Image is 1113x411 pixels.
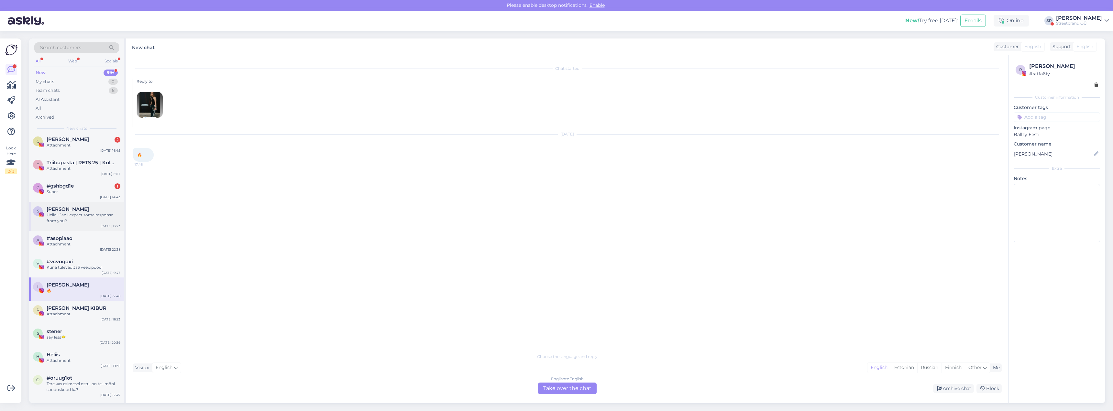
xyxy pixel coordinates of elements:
span: English [1024,43,1041,50]
div: Take over the chat [538,383,597,394]
span: H [36,354,39,359]
div: [DATE] 12:47 [100,393,120,397]
div: Choose the language and reply [133,354,1002,360]
div: 0 [108,79,118,85]
span: #oruug1ot [47,375,72,381]
p: Ballzy Eesti [1014,131,1100,138]
div: Team chats [36,87,60,94]
div: Kuna tulevad Ja3 veebipoodi [47,265,120,270]
div: Try free [DATE]: [905,17,958,25]
b: New! [905,17,919,24]
div: Reply to [137,79,1002,84]
div: [DATE] 16:23 [101,317,120,322]
div: All [34,57,42,65]
div: Look Here [5,145,17,174]
input: Add a tag [1014,112,1100,122]
span: T [37,162,39,167]
div: Online [994,15,1029,27]
div: Estonian [891,363,917,373]
div: Russian [917,363,942,373]
div: Me [990,364,1000,371]
span: Heliis [47,352,60,358]
div: Customer [994,43,1019,50]
span: New chats [66,125,87,131]
div: Attachment [47,142,120,148]
div: Extra [1014,166,1100,171]
div: English to English [551,376,584,382]
div: [DATE] 16:17 [101,171,120,176]
div: # ratfa6ty [1029,70,1098,77]
span: Enable [588,2,607,8]
div: AI Assistant [36,96,60,103]
div: Visitor [133,364,150,371]
div: Archive chat [933,384,974,393]
span: r [1019,67,1022,72]
div: [DATE] 9:47 [102,270,120,275]
span: i [37,284,39,289]
div: [DATE] 16:45 [100,148,120,153]
span: REBECA KIBUR [47,305,106,311]
div: 99+ [104,70,118,76]
div: Attachment [47,358,120,363]
span: s [37,331,39,336]
div: [DATE] 17:48 [100,294,120,298]
div: Archived [36,114,54,121]
div: 2 / 3 [5,168,17,174]
span: C [37,139,39,144]
div: Chat started [133,66,1002,71]
div: 2 [115,137,120,143]
div: Finnish [942,363,965,373]
div: SR [1044,16,1053,25]
span: #vcvoqoxi [47,259,73,265]
div: Streetbrand OÜ [1056,21,1102,26]
span: 17:48 [135,162,159,167]
label: New chat [132,42,155,51]
div: Hello! Can I expect some response from you? [47,212,120,224]
div: Support [1050,43,1071,50]
span: inge kangur [47,282,89,288]
span: o [36,377,39,382]
span: R [37,308,39,312]
div: All [36,105,41,112]
span: S [37,209,39,213]
span: 🔥 [137,152,142,157]
div: say less😶‍🌫️ [47,334,120,340]
div: [PERSON_NAME] [1056,16,1102,21]
div: Socials [103,57,119,65]
button: Emails [960,15,986,27]
div: [DATE] 22:38 [100,247,120,252]
div: 8 [109,87,118,94]
span: v [37,261,39,266]
a: [PERSON_NAME]Streetbrand OÜ [1056,16,1109,26]
input: Add name [1014,150,1093,157]
span: #gshbgd1e [47,183,74,189]
div: Super [47,189,120,195]
span: #asopiaao [47,235,72,241]
div: 🔥 [47,288,120,294]
div: New [36,70,46,76]
div: Web [67,57,78,65]
div: Attachment [47,311,120,317]
div: [DATE] 20:39 [100,340,120,345]
div: Block [976,384,1002,393]
span: CECILIA [47,136,89,142]
span: Simona Junkere [47,206,89,212]
p: Customer tags [1014,104,1100,111]
div: Customer information [1014,94,1100,100]
span: English [1076,43,1093,50]
div: My chats [36,79,54,85]
span: Other [968,364,982,370]
span: Triibupasta | RETS 25 | Kultuurikatel 3.okt [47,160,114,166]
p: Notes [1014,175,1100,182]
p: Instagram page [1014,124,1100,131]
div: 1 [115,183,120,189]
div: [DATE] 13:23 [101,224,120,229]
span: a [37,238,39,243]
p: Customer name [1014,141,1100,147]
div: [DATE] 19:35 [101,363,120,368]
div: Attachment [47,241,120,247]
div: Tere kas esimesel ostul on teil mõni sooduskood ka? [47,381,120,393]
span: English [156,364,172,371]
span: Search customers [40,44,81,51]
img: Askly Logo [5,44,17,56]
